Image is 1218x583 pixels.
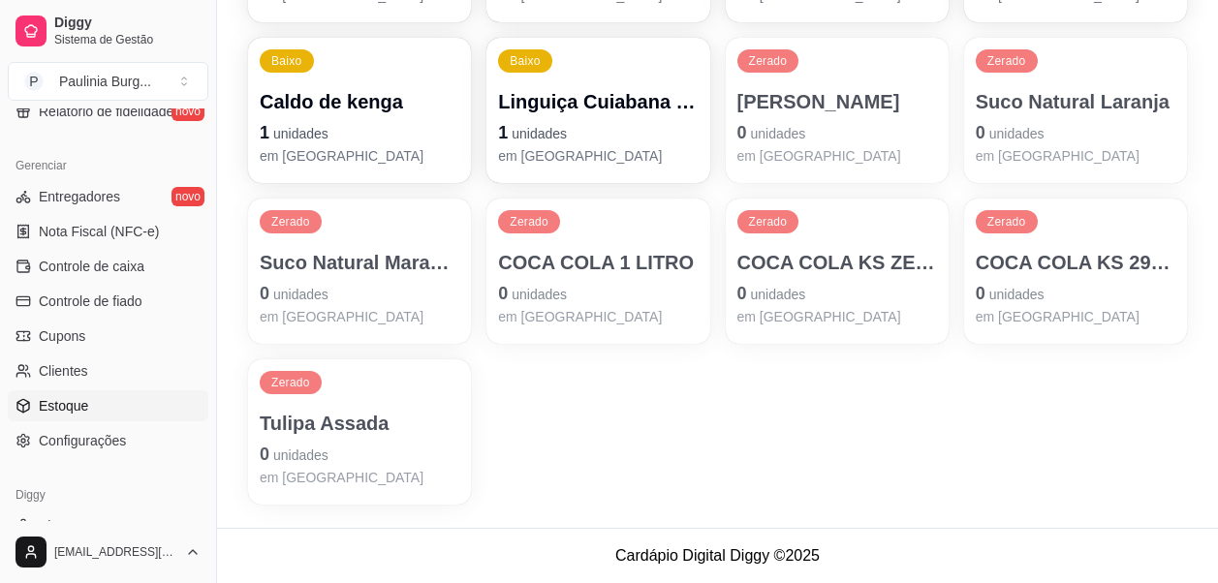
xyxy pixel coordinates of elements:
[248,359,471,505] button: ZeradoTulipa Assada0unidadesem [GEOGRAPHIC_DATA]
[498,249,698,276] p: COCA COLA 1 LITRO
[749,53,788,69] p: Zerado
[273,287,328,302] span: unidades
[510,53,541,69] p: Baixo
[987,53,1026,69] p: Zerado
[486,199,709,344] button: ZeradoCOCA COLA 1 LITRO0unidadesem [GEOGRAPHIC_DATA]
[260,280,459,307] p: 0
[260,410,459,437] p: Tulipa Assada
[498,146,698,166] p: em [GEOGRAPHIC_DATA]
[39,361,88,381] span: Clientes
[273,126,328,141] span: unidades
[8,286,208,317] a: Controle de fiado
[737,280,937,307] p: 0
[498,307,698,326] p: em [GEOGRAPHIC_DATA]
[54,15,201,32] span: Diggy
[260,146,459,166] p: em [GEOGRAPHIC_DATA]
[498,88,698,115] p: Linguiça Cuiabana com queijo provolone
[39,396,88,415] span: Estoque
[737,119,937,146] p: 0
[989,287,1045,302] span: unidades
[39,187,120,206] span: Entregadores
[8,355,208,386] a: Clientes
[510,214,548,230] p: Zerado
[8,8,208,54] a: DiggySistema de Gestão
[987,214,1026,230] p: Zerado
[8,150,208,181] div: Gerenciar
[273,447,328,463] span: unidades
[39,516,80,536] span: Planos
[260,119,459,146] p: 1
[751,126,806,141] span: unidades
[976,307,1175,326] p: em [GEOGRAPHIC_DATA]
[8,181,208,212] a: Entregadoresnovo
[248,199,471,344] button: ZeradoSuco Natural Maracuja0unidadesem [GEOGRAPHIC_DATA]
[8,251,208,282] a: Controle de caixa
[8,529,208,575] button: [EMAIL_ADDRESS][DOMAIN_NAME]
[976,146,1175,166] p: em [GEOGRAPHIC_DATA]
[24,72,44,91] span: P
[8,479,208,510] div: Diggy
[260,88,459,115] p: Caldo de kenga
[54,544,177,560] span: [EMAIL_ADDRESS][DOMAIN_NAME]
[751,287,806,302] span: unidades
[976,280,1175,307] p: 0
[512,126,567,141] span: unidades
[498,119,698,146] p: 1
[737,249,937,276] p: COCA COLA KS ZERO 290ml
[498,280,698,307] p: 0
[8,216,208,247] a: Nota Fiscal (NFC-e)
[737,307,937,326] p: em [GEOGRAPHIC_DATA]
[726,38,949,183] button: Zerado[PERSON_NAME]0unidadesem [GEOGRAPHIC_DATA]
[39,326,85,346] span: Cupons
[271,375,310,390] p: Zerado
[271,53,302,69] p: Baixo
[39,257,144,276] span: Controle de caixa
[989,126,1045,141] span: unidades
[39,431,126,450] span: Configurações
[260,307,459,326] p: em [GEOGRAPHIC_DATA]
[260,468,459,487] p: em [GEOGRAPHIC_DATA]
[248,38,471,183] button: BaixoCaldo de kenga1unidadesem [GEOGRAPHIC_DATA]
[39,102,173,121] span: Relatório de fidelidade
[976,249,1175,276] p: COCA COLA KS 290ML
[8,510,208,541] a: Planos
[8,96,208,127] a: Relatório de fidelidadenovo
[8,62,208,101] button: Select a team
[737,88,937,115] p: [PERSON_NAME]
[737,146,937,166] p: em [GEOGRAPHIC_DATA]
[260,441,459,468] p: 0
[260,249,459,276] p: Suco Natural Maracuja
[512,287,567,302] span: unidades
[726,199,949,344] button: ZeradoCOCA COLA KS ZERO 290ml0unidadesem [GEOGRAPHIC_DATA]
[59,72,151,91] div: Paulinia Burg ...
[486,38,709,183] button: BaixoLinguiça Cuiabana com queijo provolone1unidadesem [GEOGRAPHIC_DATA]
[976,88,1175,115] p: Suco Natural Laranja
[54,32,201,47] span: Sistema de Gestão
[271,214,310,230] p: Zerado
[964,38,1187,183] button: ZeradoSuco Natural Laranja0unidadesem [GEOGRAPHIC_DATA]
[39,291,142,311] span: Controle de fiado
[217,528,1218,583] footer: Cardápio Digital Diggy © 2025
[39,222,159,241] span: Nota Fiscal (NFC-e)
[8,425,208,456] a: Configurações
[976,119,1175,146] p: 0
[8,390,208,421] a: Estoque
[8,321,208,352] a: Cupons
[964,199,1187,344] button: ZeradoCOCA COLA KS 290ML0unidadesem [GEOGRAPHIC_DATA]
[749,214,788,230] p: Zerado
